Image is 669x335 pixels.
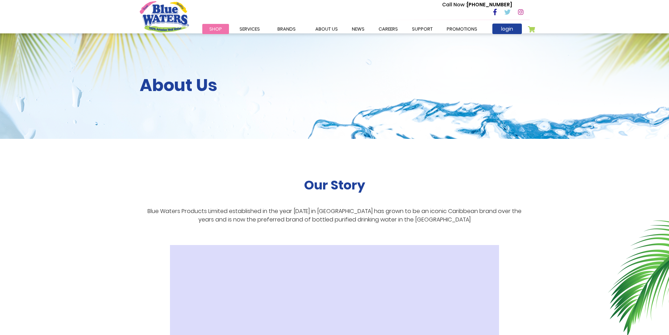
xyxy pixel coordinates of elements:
[372,24,405,34] a: careers
[492,24,522,34] a: login
[277,26,296,32] span: Brands
[442,1,467,8] span: Call Now :
[442,1,512,8] p: [PHONE_NUMBER]
[140,75,530,96] h2: About Us
[440,24,484,34] a: Promotions
[270,24,303,34] a: Brands
[140,1,189,32] a: store logo
[308,24,345,34] a: about us
[209,26,222,32] span: Shop
[304,178,365,193] h2: Our Story
[240,26,260,32] span: Services
[405,24,440,34] a: support
[140,207,530,224] p: Blue Waters Products Limited established in the year [DATE] in [GEOGRAPHIC_DATA] has grown to be ...
[202,24,229,34] a: Shop
[345,24,372,34] a: News
[232,24,267,34] a: Services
